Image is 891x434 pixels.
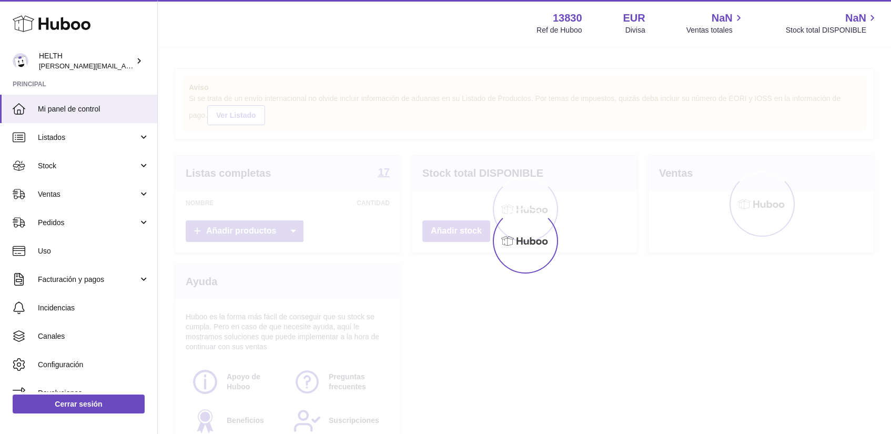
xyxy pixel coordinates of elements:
[38,246,149,256] span: Uso
[38,189,138,199] span: Ventas
[686,11,745,35] a: NaN Ventas totales
[38,388,149,398] span: Devoluciones
[536,25,582,35] div: Ref de Huboo
[13,395,145,413] a: Cerrar sesión
[38,360,149,370] span: Configuración
[786,11,878,35] a: NaN Stock total DISPONIBLE
[712,11,733,25] span: NaN
[38,275,138,285] span: Facturación y pagos
[786,25,878,35] span: Stock total DISPONIBLE
[13,53,28,69] img: laura@helth.com
[38,104,149,114] span: Mi panel de control
[553,11,582,25] strong: 13830
[38,218,138,228] span: Pedidos
[845,11,866,25] span: NaN
[38,303,149,313] span: Incidencias
[38,133,138,143] span: Listados
[38,331,149,341] span: Canales
[39,62,211,70] span: [PERSON_NAME][EMAIL_ADDRESS][DOMAIN_NAME]
[623,11,645,25] strong: EUR
[625,25,645,35] div: Divisa
[38,161,138,171] span: Stock
[39,51,134,71] div: HELTH
[686,25,745,35] span: Ventas totales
